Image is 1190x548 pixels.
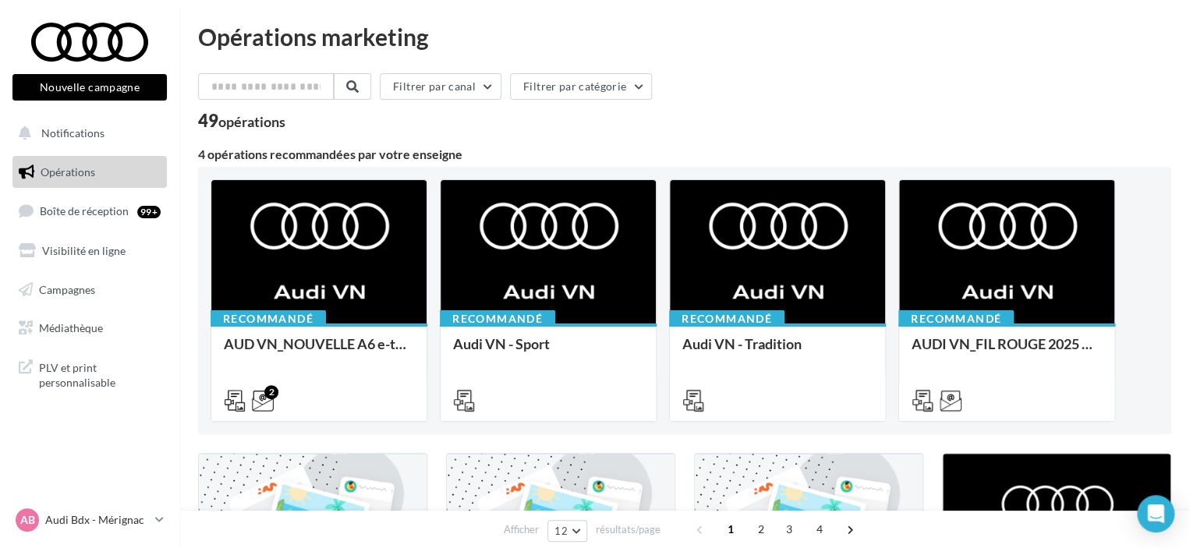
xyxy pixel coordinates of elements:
div: Recommandé [440,310,555,327]
div: 2 [264,385,278,399]
span: AB [20,512,35,528]
div: 49 [198,112,285,129]
div: 99+ [137,206,161,218]
span: 4 [807,517,832,542]
a: Boîte de réception99+ [9,194,170,228]
span: Opérations [41,165,95,179]
button: Nouvelle campagne [12,74,167,101]
div: Opérations marketing [198,25,1171,48]
a: Visibilité en ligne [9,235,170,267]
div: Recommandé [211,310,326,327]
span: Médiathèque [39,321,103,334]
span: Afficher [504,522,539,537]
div: opérations [218,115,285,129]
div: Audi VN - Sport [453,336,643,367]
div: 4 opérations recommandées par votre enseigne [198,148,1171,161]
button: Filtrer par catégorie [510,73,652,100]
div: AUDI VN_FIL ROUGE 2025 - A1, Q2, Q3, Q5 et Q4 e-tron [912,336,1102,367]
div: Audi VN - Tradition [682,336,873,367]
p: Audi Bdx - Mérignac [45,512,149,528]
span: résultats/page [596,522,661,537]
div: Open Intercom Messenger [1137,495,1174,532]
span: Boîte de réception [40,204,129,217]
span: Notifications [41,126,104,140]
span: Campagnes [39,282,95,295]
span: Visibilité en ligne [42,244,126,257]
span: 1 [718,517,743,542]
a: Campagnes [9,274,170,306]
a: Opérations [9,156,170,189]
div: AUD VN_NOUVELLE A6 e-tron [224,336,414,367]
span: 2 [749,517,774,542]
div: Recommandé [669,310,784,327]
span: PLV et print personnalisable [39,357,161,391]
span: 12 [554,525,568,537]
a: PLV et print personnalisable [9,351,170,397]
button: Notifications [9,117,164,150]
span: 3 [777,517,802,542]
button: Filtrer par canal [380,73,501,100]
button: 12 [547,520,587,542]
a: AB Audi Bdx - Mérignac [12,505,167,535]
div: Recommandé [898,310,1014,327]
a: Médiathèque [9,312,170,345]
